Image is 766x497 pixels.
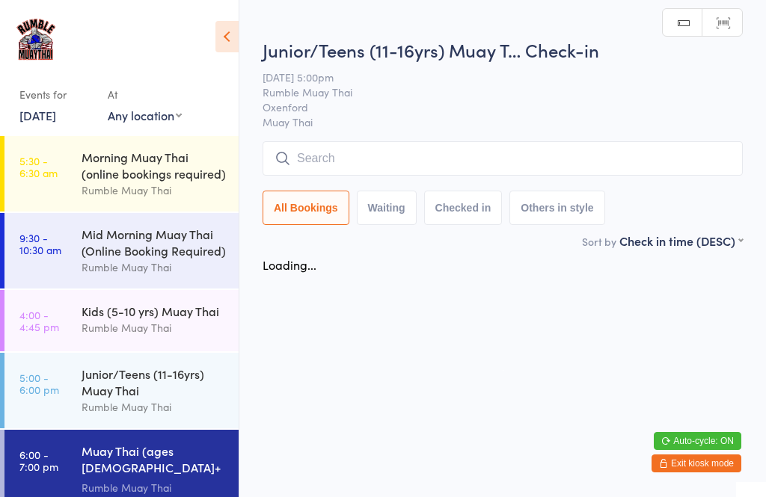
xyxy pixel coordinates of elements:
[4,353,239,428] a: 5:00 -6:00 pmJunior/Teens (11-16yrs) Muay ThaiRumble Muay Thai
[19,448,58,472] time: 6:00 - 7:00 pm
[263,141,743,176] input: Search
[82,149,226,182] div: Morning Muay Thai (online bookings required)
[263,37,743,62] h2: Junior/Teens (11-16yrs) Muay T… Check-in
[82,365,226,398] div: Junior/Teens (11-16yrs) Muay Thai
[19,82,93,107] div: Events for
[582,234,616,249] label: Sort by
[82,398,226,416] div: Rumble Muay Thai
[82,182,226,199] div: Rumble Muay Thai
[263,191,349,225] button: All Bookings
[108,82,182,107] div: At
[108,107,182,123] div: Any location
[19,155,58,179] time: 5:30 - 6:30 am
[15,11,57,67] img: Rumble Muay Thai
[82,319,226,336] div: Rumble Muay Thai
[4,136,239,212] a: 5:30 -6:30 amMorning Muay Thai (online bookings required)Rumble Muay Thai
[4,290,239,351] a: 4:00 -4:45 pmKids (5-10 yrs) Muay ThaiRumble Muay Thai
[4,213,239,288] a: 9:30 -10:30 amMid Morning Muay Thai (Online Booking Required)Rumble Muay Thai
[652,454,741,472] button: Exit kiosk mode
[263,99,720,114] span: Oxenford
[263,70,720,84] span: [DATE] 5:00pm
[19,371,59,395] time: 5:00 - 6:00 pm
[263,256,316,273] div: Loading...
[82,442,226,479] div: Muay Thai (ages [DEMOGRAPHIC_DATA]+ yrs)
[509,191,604,225] button: Others in style
[19,107,56,123] a: [DATE]
[263,114,743,129] span: Muay Thai
[357,191,417,225] button: Waiting
[654,432,741,450] button: Auto-cycle: ON
[19,309,59,333] time: 4:00 - 4:45 pm
[82,226,226,259] div: Mid Morning Muay Thai (Online Booking Required)
[82,303,226,319] div: Kids (5-10 yrs) Muay Thai
[424,191,503,225] button: Checked in
[619,232,743,249] div: Check in time (DESC)
[82,479,226,496] div: Rumble Muay Thai
[19,232,61,256] time: 9:30 - 10:30 am
[263,84,720,99] span: Rumble Muay Thai
[82,259,226,276] div: Rumble Muay Thai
